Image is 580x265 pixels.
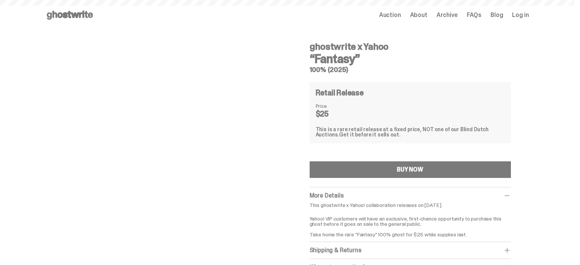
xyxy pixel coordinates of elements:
[310,211,511,237] p: Yahoo! VIP customers will have an exclusive, first-chance opportunity to purchase this ghost befo...
[310,161,511,178] button: BUY NOW
[316,103,353,109] dt: Price
[410,12,427,18] a: About
[512,12,529,18] a: Log in
[310,191,344,199] span: More Details
[316,110,353,118] dd: $25
[310,202,511,208] p: This ghostwrite x Yahoo! collaboration releases on [DATE].
[379,12,401,18] a: Auction
[467,12,481,18] a: FAQs
[397,167,423,173] div: BUY NOW
[316,89,364,97] h4: Retail Release
[310,247,511,254] div: Shipping & Returns
[310,53,511,65] h3: “Fantasy”
[316,127,505,137] div: This is a rare retail release at a fixed price, NOT one of our Blind Dutch Auctions.
[491,12,503,18] a: Blog
[437,12,458,18] a: Archive
[310,42,511,51] h4: ghostwrite x Yahoo
[339,131,400,138] span: Get it before it sells out.
[310,66,511,73] h5: 100% (2025)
